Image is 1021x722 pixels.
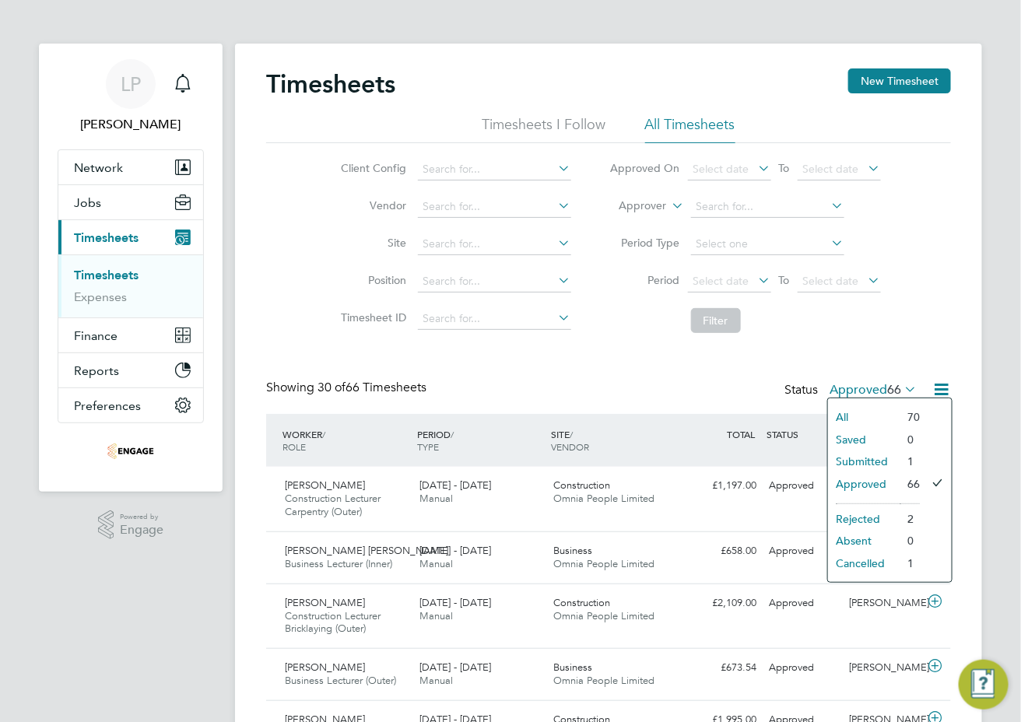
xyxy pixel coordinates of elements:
span: Omnia People Limited [554,674,655,687]
input: Search for... [418,308,571,330]
span: Jobs [74,195,101,210]
span: [PERSON_NAME] [285,596,365,609]
div: Approved [763,538,844,564]
li: 66 [900,473,920,495]
span: / [570,428,574,440]
span: 30 of [318,380,346,395]
span: Timesheets [74,230,139,245]
span: LP [121,74,141,94]
div: [PERSON_NAME] [844,591,925,616]
span: Business [554,544,593,557]
label: Period [610,273,680,287]
li: 2 [900,508,920,530]
span: [DATE] - [DATE] [419,478,491,492]
div: £658.00 [682,538,763,564]
button: Reports [58,353,203,387]
span: / [451,428,454,440]
span: / [322,428,325,440]
label: Approved On [610,161,680,175]
a: Go to home page [58,439,204,464]
div: £673.54 [682,655,763,681]
label: Client Config [337,161,407,175]
li: All Timesheets [645,115,735,143]
span: Manual [419,609,453,622]
button: Engage Resource Center [959,660,1009,710]
span: Reports [74,363,119,378]
button: New Timesheet [848,68,951,93]
span: 66 Timesheets [318,380,426,395]
button: Timesheets [58,220,203,254]
div: [PERSON_NAME] [844,655,925,681]
li: 1 [900,552,920,574]
li: Timesheets I Follow [482,115,606,143]
span: [PERSON_NAME] [285,661,365,674]
li: All [828,406,900,428]
span: To [774,158,795,178]
div: £2,109.00 [682,591,763,616]
label: Timesheet ID [337,310,407,324]
div: PERIOD [413,420,548,461]
div: £1,197.00 [682,473,763,499]
span: Manual [419,674,453,687]
label: Vendor [337,198,407,212]
li: Submitted [828,450,900,472]
span: [PERSON_NAME] [285,478,365,492]
input: Search for... [418,233,571,255]
label: Site [337,236,407,250]
span: Business Lecturer (Inner) [285,557,392,570]
span: ROLE [282,440,306,453]
span: Manual [419,557,453,570]
span: [DATE] - [DATE] [419,596,491,609]
span: Powered by [120,510,163,524]
span: Engage [120,524,163,537]
input: Select one [691,233,844,255]
nav: Main navigation [39,44,223,492]
button: Filter [691,308,741,333]
span: Lowenna Pollard [58,115,204,134]
div: Status [784,380,920,401]
input: Search for... [418,271,571,293]
button: Preferences [58,388,203,422]
div: Timesheets [58,254,203,317]
a: LP[PERSON_NAME] [58,59,204,134]
span: Business [554,661,593,674]
span: TYPE [417,440,439,453]
span: 66 [887,382,901,398]
a: Expenses [74,289,127,304]
li: 70 [900,406,920,428]
span: Omnia People Limited [554,492,655,505]
li: Absent [828,530,900,552]
span: To [774,270,795,290]
li: Saved [828,429,900,450]
div: SITE [548,420,682,461]
label: Approved [830,382,917,398]
li: Cancelled [828,552,900,574]
li: Rejected [828,508,900,530]
li: Approved [828,473,900,495]
span: VENDOR [552,440,590,453]
span: Select date [803,274,859,288]
li: 0 [900,429,920,450]
span: Construction Lecturer Carpentry (Outer) [285,492,381,518]
li: 0 [900,530,920,552]
button: Network [58,150,203,184]
span: Select date [803,162,859,176]
span: Select date [693,162,749,176]
div: Approved [763,473,844,499]
li: 1 [900,450,920,472]
label: Period Type [610,236,680,250]
span: Finance [74,328,118,343]
input: Search for... [418,196,571,218]
div: WORKER [279,420,413,461]
input: Search for... [418,159,571,180]
span: [DATE] - [DATE] [419,544,491,557]
span: Omnia People Limited [554,557,655,570]
span: [DATE] - [DATE] [419,661,491,674]
span: TOTAL [727,428,755,440]
span: Preferences [74,398,141,413]
div: Approved [763,655,844,681]
input: Search for... [691,196,844,218]
span: Construction [554,478,611,492]
span: Construction [554,596,611,609]
span: Manual [419,492,453,505]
